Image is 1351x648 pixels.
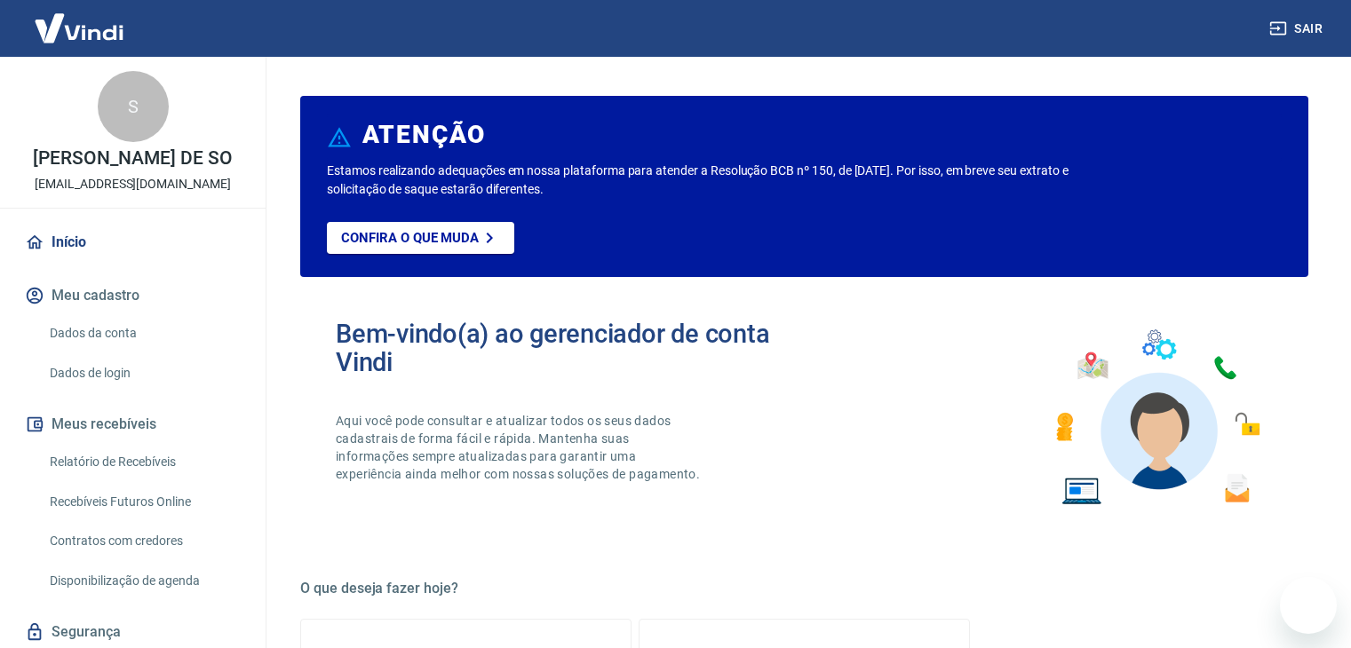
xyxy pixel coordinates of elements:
[300,580,1308,597] h5: O que deseja fazer hoje?
[43,563,244,599] a: Disponibilização de agenda
[43,315,244,352] a: Dados da conta
[362,126,486,144] h6: ATENÇÃO
[21,276,244,315] button: Meu cadastro
[336,412,703,483] p: Aqui você pode consultar e atualizar todos os seus dados cadastrais de forma fácil e rápida. Mant...
[1040,320,1273,516] img: Imagem de um avatar masculino com diversos icones exemplificando as funcionalidades do gerenciado...
[21,223,244,262] a: Início
[43,444,244,480] a: Relatório de Recebíveis
[21,405,244,444] button: Meus recebíveis
[1280,577,1337,634] iframe: Botão para abrir a janela de mensagens
[43,484,244,520] a: Recebíveis Futuros Online
[327,222,514,254] a: Confira o que muda
[336,320,805,376] h2: Bem-vindo(a) ao gerenciador de conta Vindi
[21,1,137,55] img: Vindi
[43,523,244,559] a: Contratos com credores
[35,175,231,194] p: [EMAIL_ADDRESS][DOMAIN_NAME]
[327,162,1091,199] p: Estamos realizando adequações em nossa plataforma para atender a Resolução BCB nº 150, de [DATE]....
[33,149,232,168] p: [PERSON_NAME] DE SO
[98,71,169,142] div: S
[43,355,244,391] a: Dados de login
[1266,12,1330,45] button: Sair
[341,230,479,246] p: Confira o que muda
